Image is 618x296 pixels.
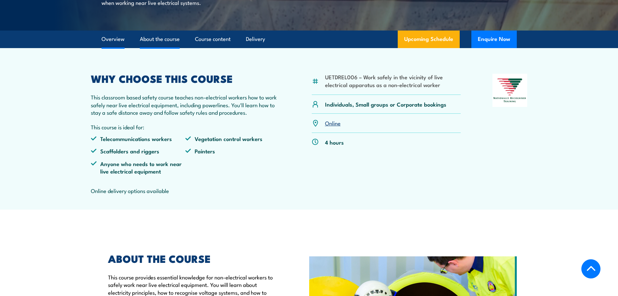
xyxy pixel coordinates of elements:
a: Overview [102,31,125,48]
p: Individuals, Small groups or Corporate bookings [325,100,446,108]
h2: ABOUT THE COURSE [108,254,279,263]
a: Delivery [246,31,265,48]
p: This course is ideal for: [91,123,280,131]
a: About the course [140,31,180,48]
p: Online delivery options available [91,187,280,194]
p: 4 hours [325,138,344,146]
li: Telecommunications workers [91,135,186,142]
p: This classroom based safety course teaches non-electrical workers how to work safely near live el... [91,93,280,116]
img: Nationally Recognised Training logo. [492,74,527,107]
li: Anyone who needs to work near live electrical equipment [91,160,186,175]
h2: WHY CHOOSE THIS COURSE [91,74,280,83]
li: UETDREL006 – Work safely in the vicinity of live electrical apparatus as a non-electrical worker [325,73,461,88]
a: Online [325,119,341,127]
li: Vegetation control workers [185,135,280,142]
button: Enquire Now [471,31,517,48]
a: Course content [195,31,231,48]
li: Scaffolders and riggers [91,147,186,155]
li: Painters [185,147,280,155]
a: Upcoming Schedule [398,31,460,48]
